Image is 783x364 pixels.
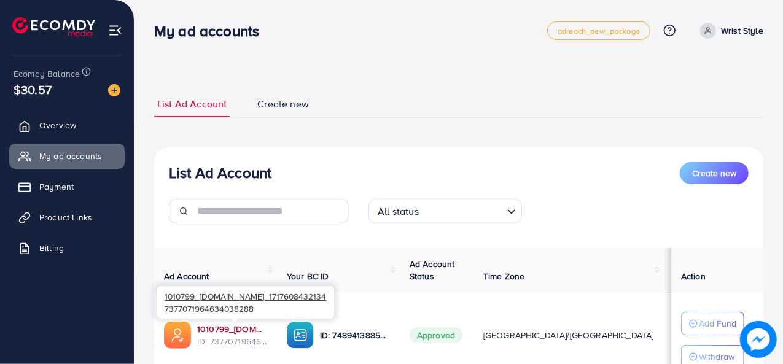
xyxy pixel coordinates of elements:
span: My ad accounts [39,150,102,162]
a: My ad accounts [9,144,125,168]
p: Add Fund [699,316,736,331]
span: List Ad Account [157,97,227,111]
span: Create new [692,167,736,179]
span: Ad Account Status [410,258,455,282]
p: Wrist Style [721,23,763,38]
h3: List Ad Account [169,164,271,182]
span: Create new [257,97,309,111]
a: 1010799_[DOMAIN_NAME]_1717608432134 [197,323,267,335]
span: Time Zone [483,270,524,282]
img: image [740,321,777,358]
button: Create new [680,162,749,184]
a: Product Links [9,205,125,230]
span: Billing [39,242,64,254]
span: 1010799_[DOMAIN_NAME]_1717608432134 [165,290,326,302]
div: Search for option [368,199,522,223]
span: ID: 7377071964634038288 [197,335,267,347]
img: logo [12,17,95,36]
span: Ad Account [164,270,209,282]
a: Overview [9,113,125,137]
button: Add Fund [681,312,744,335]
span: Your BC ID [287,270,329,282]
a: adreach_new_package [547,21,650,40]
span: Product Links [39,211,92,223]
img: image [108,84,120,96]
span: Approved [410,327,462,343]
a: Payment [9,174,125,199]
img: ic-ads-acc.e4c84228.svg [164,322,191,349]
img: ic-ba-acc.ded83a64.svg [287,322,314,349]
p: ID: 7489413885926260744 [320,328,390,343]
p: Withdraw [699,349,734,364]
span: Ecomdy Balance [14,68,80,80]
span: adreach_new_package [558,27,640,35]
span: $30.57 [14,80,52,98]
h3: My ad accounts [154,22,269,40]
span: All status [375,203,421,220]
span: Payment [39,180,74,193]
a: Wrist Style [695,23,763,39]
input: Search for option [423,200,502,220]
span: Action [681,270,706,282]
div: 7377071964634038288 [157,286,334,319]
img: menu [108,23,122,37]
a: Billing [9,236,125,260]
span: Overview [39,119,76,131]
span: [GEOGRAPHIC_DATA]/[GEOGRAPHIC_DATA] [483,329,654,341]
